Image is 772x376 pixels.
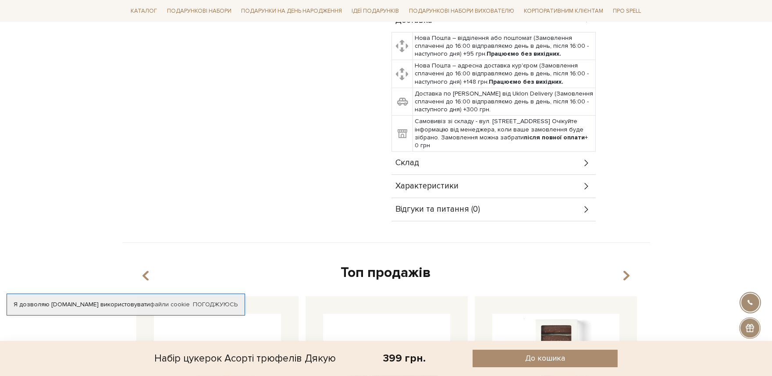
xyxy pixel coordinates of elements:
b: Працюємо без вихідних. [487,50,561,57]
td: Доставка по [PERSON_NAME] від Uklon Delivery (Замовлення сплаченні до 16:00 відправляємо день в д... [413,88,595,116]
a: файли cookie [150,301,190,308]
span: Доставка [396,17,433,25]
a: Подарункові набори вихователю [406,4,518,18]
a: Корпоративним клієнтам [520,4,607,18]
td: Нова Пошта – відділення або поштомат (Замовлення сплаченні до 16:00 відправляємо день в день, піс... [413,32,595,60]
span: Відгуки та питання (0) [396,206,480,213]
span: Характеристики [396,182,459,190]
span: Склад [396,159,420,167]
a: Подарункові набори [164,4,235,18]
a: Подарунки на День народження [238,4,345,18]
button: До кошика [473,350,617,367]
b: Працюємо без вихідних. [489,78,563,85]
td: Самовивіз зі складу - вул. [STREET_ADDRESS] Очікуйте інформацію від менеджера, коли ваше замовлен... [413,116,595,152]
div: 399 грн. [383,351,426,365]
b: після повної оплати [524,134,585,141]
div: Набір цукерок Асорті трюфелів Дякую [154,350,336,367]
a: Ідеї подарунків [348,4,402,18]
a: Каталог [128,4,161,18]
td: Нова Пошта – адресна доставка кур'єром (Замовлення сплаченні до 16:00 відправляємо день в день, п... [413,60,595,88]
span: До кошика [525,353,565,363]
div: Топ продажів [133,264,640,282]
div: Я дозволяю [DOMAIN_NAME] використовувати [7,301,245,309]
a: Погоджуюсь [193,301,238,309]
a: Про Spell [609,4,644,18]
